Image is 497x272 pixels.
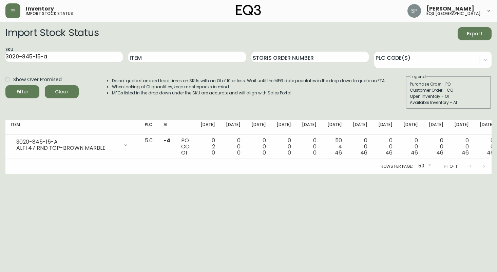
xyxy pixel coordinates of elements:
div: PO CO [181,138,190,156]
div: Customer Order - CO [410,87,487,93]
span: 46 [436,149,443,157]
div: 0 0 [226,138,241,156]
div: 0 0 [429,138,443,156]
li: MFGs listed in the drop down under the SKU are accurate and will align with Sales Portal. [112,90,386,96]
span: -4 [164,137,170,144]
div: Purchase Order - PO [410,81,487,87]
div: 0 0 [378,138,393,156]
span: 46 [462,149,469,157]
div: Open Inventory - OI [410,93,487,99]
th: [DATE] [297,120,322,135]
span: Show Over Promised [13,76,62,83]
button: Clear [45,85,79,98]
li: Do not quote standard lead times on SKUs with an OI of 10 or less. Wait until the MFG date popula... [112,78,386,84]
img: logo [236,5,261,16]
span: Clear [50,88,73,96]
li: When looking at OI quantities, keep masterpacks in mind. [112,84,386,90]
p: 1-1 of 1 [443,163,457,169]
div: 0 0 [276,138,291,156]
div: 0 0 [251,138,266,156]
div: 0 0 [353,138,367,156]
th: [DATE] [322,120,347,135]
img: 25c0ecf8c5ed261b7fd55956ee48612f [407,4,421,18]
span: 0 [313,149,317,157]
th: [DATE] [195,120,221,135]
span: 46 [411,149,418,157]
button: Export [458,27,492,40]
span: Inventory [26,6,54,12]
div: 0 0 [454,138,469,156]
th: [DATE] [449,120,474,135]
div: 50 [416,161,433,172]
legend: Legend [410,74,426,80]
th: [DATE] [271,120,297,135]
span: 0 [263,149,266,157]
th: [DATE] [246,120,271,135]
th: [DATE] [423,120,449,135]
td: 5.0 [139,135,158,159]
span: 46 [385,149,393,157]
div: 0 2 [200,138,215,156]
div: Filter [17,88,28,96]
div: 0 0 [480,138,494,156]
div: ALFI 47 RND TOP-BROWN MARBLE [16,145,119,151]
p: Rows per page: [381,163,413,169]
span: 46 [360,149,367,157]
span: [PERSON_NAME] [426,6,474,12]
span: 0 [288,149,291,157]
div: 0 0 [302,138,317,156]
th: [DATE] [221,120,246,135]
div: 0 0 [403,138,418,156]
div: 3020-845-15-AALFI 47 RND TOP-BROWN MARBLE [11,138,134,152]
span: OI [181,149,187,157]
h5: eq3 [GEOGRAPHIC_DATA] [426,12,481,16]
h2: Import Stock Status [5,27,99,40]
span: 0 [237,149,241,157]
th: [DATE] [373,120,398,135]
button: Filter [5,85,39,98]
th: [DATE] [398,120,423,135]
div: 3020-845-15-A [16,139,119,145]
th: Item [5,120,139,135]
div: Available Inventory - AI [410,99,487,106]
span: 46 [487,149,494,157]
th: AI [158,120,176,135]
span: 46 [335,149,342,157]
span: 0 [212,149,215,157]
div: 50 4 [327,138,342,156]
th: [DATE] [347,120,373,135]
h5: import stock status [26,12,73,16]
span: Export [463,30,486,38]
th: PLC [139,120,158,135]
